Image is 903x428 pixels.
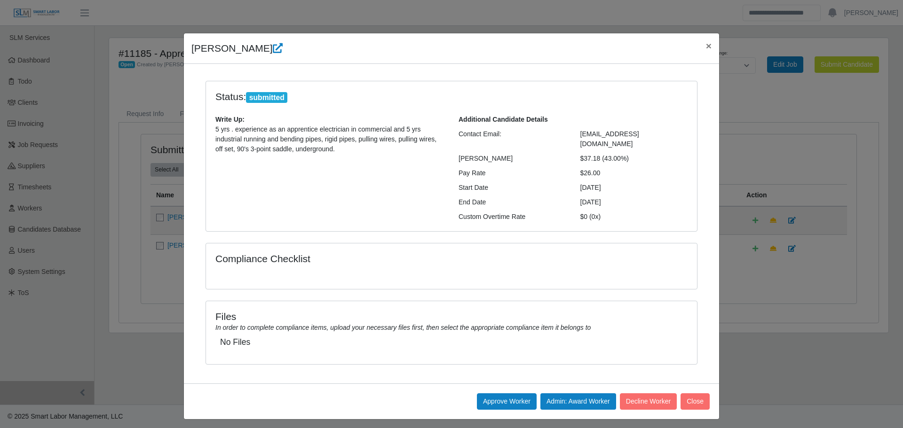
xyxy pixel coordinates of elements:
button: Decline Worker [620,393,677,410]
span: [DATE] [580,198,601,206]
b: Additional Candidate Details [459,116,548,123]
span: $0 (0x) [580,213,601,220]
div: Pay Rate [451,168,573,178]
h4: Files [215,311,688,322]
div: [PERSON_NAME] [451,154,573,163]
div: Contact Email: [451,129,573,149]
p: 5 yrs . experience as an apprentice electrician in commercial and 5 yrs industrial running and be... [215,125,444,154]
h4: Compliance Checklist [215,253,525,265]
span: × [706,40,712,51]
h5: No Files [220,337,683,347]
b: Write Up: [215,116,245,123]
button: Close [698,33,719,58]
i: In order to complete compliance items, upload your necessary files first, then select the appropr... [215,324,591,331]
h4: [PERSON_NAME] [191,41,283,56]
div: [DATE] [573,183,695,193]
button: Approve Worker [477,393,537,410]
div: $37.18 (43.00%) [573,154,695,163]
button: Close [681,393,710,410]
span: submitted [246,92,287,103]
div: $26.00 [573,168,695,178]
div: End Date [451,197,573,207]
span: [EMAIL_ADDRESS][DOMAIN_NAME] [580,130,639,148]
h4: Status: [215,91,566,103]
div: Custom Overtime Rate [451,212,573,222]
button: Admin: Award Worker [540,393,616,410]
div: Start Date [451,183,573,193]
